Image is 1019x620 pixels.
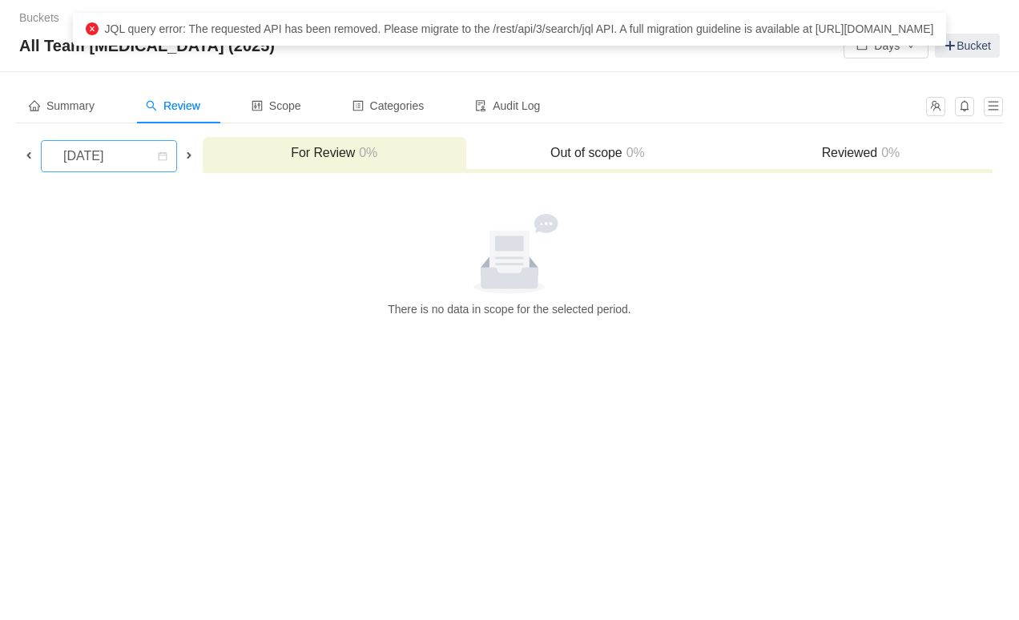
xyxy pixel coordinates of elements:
i: icon: profile [352,100,364,111]
span: There is no data in scope for the selected period. [388,303,631,316]
span: 0% [622,146,645,159]
span: Summary [29,99,95,112]
span: JQL query error: The requested API has been removed. Please migrate to the /rest/api/3/search/jql... [105,22,934,35]
span: Audit Log [475,99,540,112]
h3: For Review [211,145,458,161]
i: icon: calendar [158,151,167,163]
i: icon: audit [475,100,486,111]
h3: Out of scope [474,145,722,161]
a: Bucket [935,34,1000,58]
i: icon: search [146,100,157,111]
span: Review [146,99,200,112]
span: All Team [MEDICAL_DATA] (2025) [19,33,284,58]
span: 0% [355,146,377,159]
div: [DATE] [50,141,119,171]
i: icon: home [29,100,40,111]
button: icon: bell [955,97,974,116]
button: icon: team [926,97,945,116]
h3: Reviewed [737,145,985,161]
span: Categories [352,99,425,112]
a: Buckets [19,11,59,24]
span: 0% [877,146,900,159]
span: Scope [252,99,301,112]
i: icon: control [252,100,263,111]
button: icon: calendarDaysicon: down [844,33,928,58]
i: icon: close-circle [86,22,99,35]
button: icon: menu [984,97,1003,116]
